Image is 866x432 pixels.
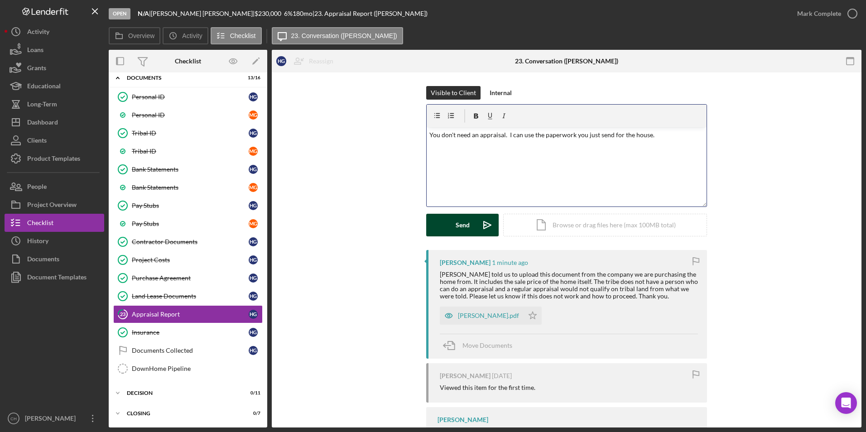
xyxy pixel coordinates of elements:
[113,305,263,323] a: 23Appraisal ReportHG
[249,165,258,174] div: H G
[5,41,104,59] button: Loans
[27,178,47,198] div: People
[23,409,82,430] div: [PERSON_NAME]
[132,166,249,173] div: Bank Statements
[249,201,258,210] div: H G
[132,111,249,119] div: Personal ID
[132,238,249,245] div: Contractor Documents
[113,251,263,269] a: Project CostsHG
[113,197,263,215] a: Pay StubsHG
[429,130,704,140] p: You don't need an appraisal. I can use the paperwork you just send for the house.
[440,372,491,379] div: [PERSON_NAME]
[490,86,512,100] div: Internal
[5,77,104,95] button: Educational
[788,5,861,23] button: Mark Complete
[249,110,258,120] div: M G
[27,113,58,134] div: Dashboard
[249,255,258,264] div: H G
[291,32,397,39] label: 23. Conversation ([PERSON_NAME])
[132,202,249,209] div: Pay Stubs
[132,148,249,155] div: Tribal ID
[211,27,262,44] button: Checklist
[27,214,53,234] div: Checklist
[27,95,57,115] div: Long-Term
[5,214,104,232] button: Checklist
[276,56,286,66] div: H G
[5,250,104,268] button: Documents
[431,86,476,100] div: Visible to Client
[27,268,87,288] div: Document Templates
[5,59,104,77] a: Grants
[10,416,17,421] text: CH
[151,10,255,17] div: [PERSON_NAME] [PERSON_NAME] |
[5,131,104,149] button: Clients
[127,75,238,81] div: Documents
[249,219,258,228] div: M G
[5,409,104,427] button: CH[PERSON_NAME]
[272,52,342,70] button: HGReassign
[313,10,428,17] div: | 23. Appraisal Report ([PERSON_NAME])
[132,256,249,264] div: Project Costs
[440,271,698,300] div: [PERSON_NAME] told us to upload this document from the company we are purchasing the home from. I...
[458,312,519,319] div: [PERSON_NAME].pdf
[163,27,208,44] button: Activity
[113,142,263,160] a: Tribal IDMG
[127,411,238,416] div: Closing
[128,32,154,39] label: Overview
[5,232,104,250] button: History
[27,131,47,152] div: Clients
[485,86,516,100] button: Internal
[5,268,104,286] button: Document Templates
[309,52,333,70] div: Reassign
[244,75,260,81] div: 13 / 16
[5,149,104,168] button: Product Templates
[426,86,481,100] button: Visible to Client
[244,411,260,416] div: 0 / 7
[113,160,263,178] a: Bank StatementsHG
[284,10,293,17] div: 6 %
[132,329,249,336] div: Insurance
[175,58,201,65] div: Checklist
[132,184,249,191] div: Bank Statements
[27,149,80,170] div: Product Templates
[5,23,104,41] button: Activity
[132,220,249,227] div: Pay Stubs
[5,178,104,196] button: People
[113,269,263,287] a: Purchase AgreementHG
[249,183,258,192] div: M G
[462,341,512,349] span: Move Documents
[5,113,104,131] button: Dashboard
[249,310,258,319] div: H G
[440,384,535,391] div: Viewed this item for the first time.
[127,390,238,396] div: Decision
[27,196,77,216] div: Project Overview
[113,88,263,106] a: Personal IDHG
[113,215,263,233] a: Pay StubsMG
[249,328,258,337] div: H G
[113,341,263,360] a: Documents CollectedHG
[5,196,104,214] a: Project Overview
[27,77,61,97] div: Educational
[440,334,521,357] button: Move Documents
[138,10,149,17] b: N/A
[132,293,249,300] div: Land Lease Documents
[456,214,470,236] div: Send
[492,259,528,266] time: 2025-09-04 21:03
[113,233,263,251] a: Contractor DocumentsHG
[132,93,249,101] div: Personal ID
[835,392,857,414] div: Open Intercom Messenger
[132,130,249,137] div: Tribal ID
[515,58,618,65] div: 23. Conversation ([PERSON_NAME])
[5,95,104,113] button: Long-Term
[272,27,403,44] button: 23. Conversation ([PERSON_NAME])
[132,347,249,354] div: Documents Collected
[293,10,313,17] div: 180 mo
